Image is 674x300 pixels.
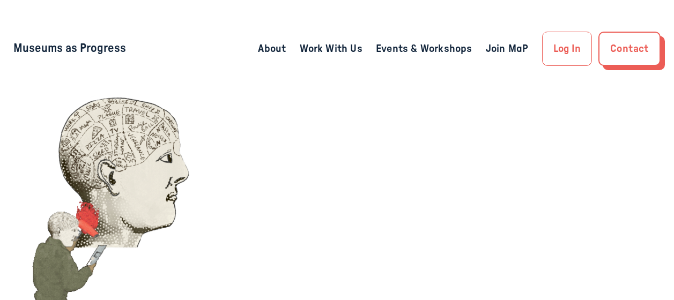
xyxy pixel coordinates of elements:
[300,40,362,57] a: Work With Us
[376,40,472,57] a: Events & Workshops
[13,42,126,54] a: Museums as Progress
[486,40,529,57] a: Join MaP
[258,40,286,57] a: About
[542,32,592,66] a: Log In
[598,32,661,66] a: Contact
